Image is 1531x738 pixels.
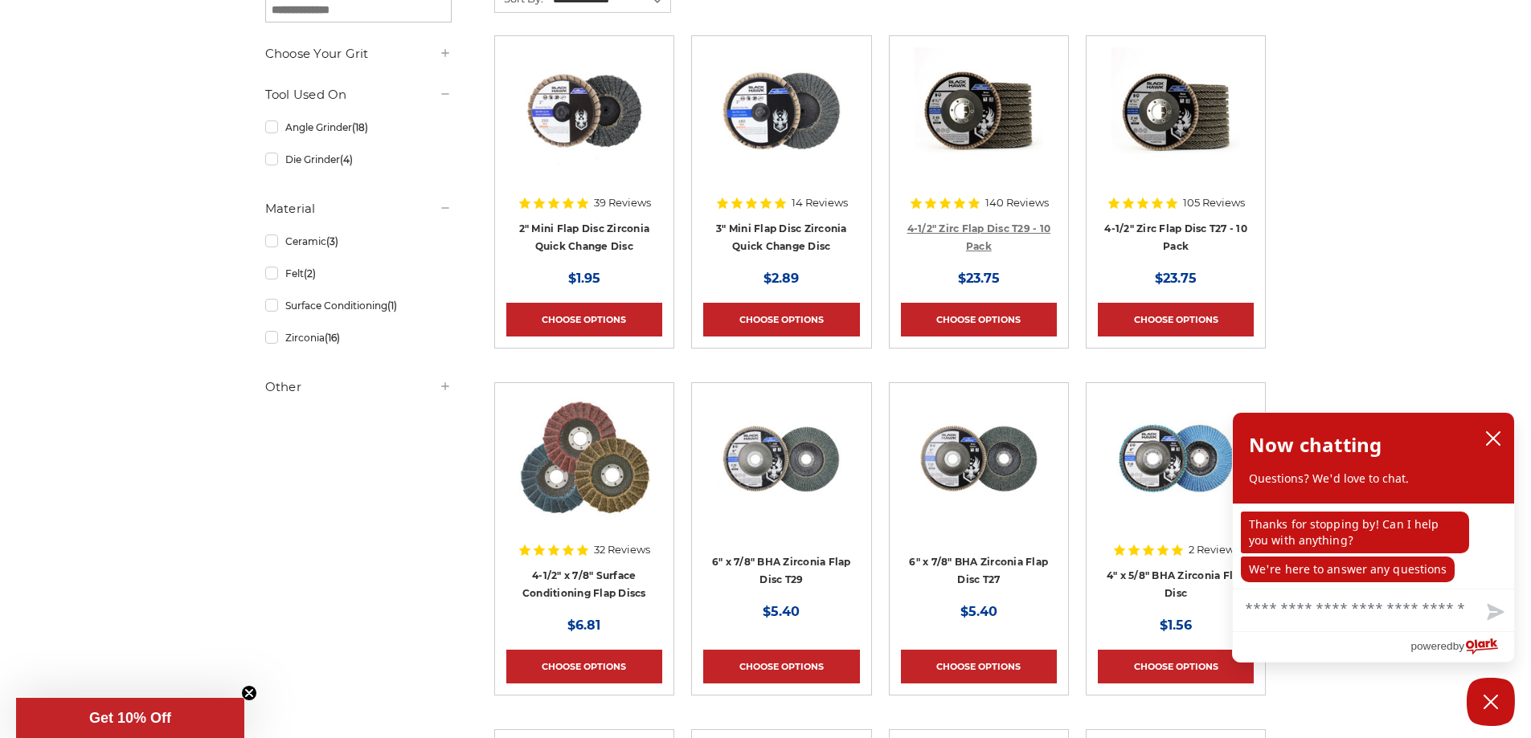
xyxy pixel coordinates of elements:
span: 2 Reviews [1189,544,1239,555]
h5: Tool Used On [265,85,452,104]
a: Choose Options [1098,650,1254,683]
p: Thanks for stopping by! Can I help you with anything? [1241,512,1469,553]
span: 32 Reviews [594,544,650,555]
button: Close teaser [241,685,257,701]
span: (18) [352,121,368,133]
span: $5.40 [960,604,997,619]
img: BHA 3" Quick Change 60 Grit Flap Disc for Fine Grinding and Finishing [717,47,845,176]
img: 4-inch BHA Zirconia flap disc with 40 grit designed for aggressive metal sanding and grinding [1111,394,1240,523]
span: (16) [325,332,340,344]
h2: Now chatting [1249,429,1382,461]
a: Choose Options [901,650,1057,683]
img: Black Hawk Abrasives 2-inch Zirconia Flap Disc with 60 Grit Zirconia for Smooth Finishing [520,47,649,176]
span: 140 Reviews [985,198,1049,208]
p: Questions? We'd love to chat. [1249,471,1498,487]
a: 4-1/2" Zirc Flap Disc T27 - 10 Pack [1104,222,1247,253]
a: 2" Mini Flap Disc Zirconia Quick Change Disc [519,222,650,253]
span: $1.56 [1160,618,1192,633]
div: Get 10% OffClose teaser [16,698,244,738]
a: Angle Grinder [265,113,452,141]
img: 4.5" Black Hawk Zirconia Flap Disc 10 Pack [915,47,1043,176]
button: close chatbox [1480,426,1506,451]
span: (4) [340,153,353,165]
a: 4-1/2" Zirc Flap Disc T29 - 10 Pack [907,222,1051,253]
a: 4" x 5/8" BHA Zirconia Flap Disc [1107,569,1246,600]
div: olark chatbox [1232,412,1515,663]
a: 4-1/2" x 7/8" Surface Conditioning Flap Discs [522,569,646,600]
span: powered [1410,636,1452,656]
span: (1) [387,300,397,312]
div: chat [1233,504,1514,589]
a: Black Hawk 6 inch T29 coarse flap discs, 36 grit for efficient material removal [703,394,859,550]
a: Black Hawk Abrasives 2-inch Zirconia Flap Disc with 60 Grit Zirconia for Smooth Finishing [506,47,662,203]
a: 4.5" Black Hawk Zirconia Flap Disc 10 Pack [901,47,1057,203]
a: Choose Options [703,650,859,683]
a: Choose Options [506,303,662,336]
a: Surface Conditioning [265,292,452,320]
span: 14 Reviews [792,198,848,208]
a: 4-inch BHA Zirconia flap disc with 40 grit designed for aggressive metal sanding and grinding [1098,394,1254,550]
img: Scotch brite flap discs [518,394,650,523]
a: 6" x 7/8" BHA Zirconia Flap Disc T27 [909,556,1048,586]
a: Felt [265,259,452,287]
a: Choose Options [703,303,859,336]
span: 105 Reviews [1183,198,1245,208]
span: $2.89 [763,271,799,286]
img: Black Hawk 4-1/2" x 7/8" Flap Disc Type 27 - 10 Pack [1111,47,1240,176]
span: $23.75 [958,271,1000,286]
span: $6.81 [567,618,600,633]
a: Ceramic [265,227,452,255]
span: Get 10% Off [89,710,171,726]
a: 3" Mini Flap Disc Zirconia Quick Change Disc [716,222,847,253]
span: 39 Reviews [594,198,651,208]
a: Black Hawk 4-1/2" x 7/8" Flap Disc Type 27 - 10 Pack [1098,47,1254,203]
h5: Other [265,377,452,397]
a: Coarse 36 grit BHA Zirconia flap disc, 6-inch, flat T27 for aggressive material removal [901,394,1057,550]
span: $1.95 [568,271,600,286]
a: Powered by Olark [1410,632,1514,662]
a: Zirconia [265,324,452,352]
img: Coarse 36 grit BHA Zirconia flap disc, 6-inch, flat T27 for aggressive material removal [915,394,1043,523]
span: $23.75 [1155,271,1197,286]
button: Close Chatbox [1467,678,1515,726]
a: Die Grinder [265,145,452,173]
img: Black Hawk 6 inch T29 coarse flap discs, 36 grit for efficient material removal [717,394,845,523]
span: $5.40 [763,604,800,619]
span: (3) [326,235,338,247]
a: 6" x 7/8" BHA Zirconia Flap Disc T29 [712,556,851,586]
a: BHA 3" Quick Change 60 Grit Flap Disc for Fine Grinding and Finishing [703,47,859,203]
span: (2) [304,267,316,279]
a: Choose Options [901,303,1057,336]
span: by [1453,636,1464,656]
h5: Choose Your Grit [265,44,452,63]
a: Choose Options [1098,303,1254,336]
button: Send message [1474,594,1514,631]
h5: Material [265,199,452,218]
a: Choose Options [506,650,662,683]
a: Scotch brite flap discs [506,394,662,550]
p: We're here to answer any questions [1241,557,1455,582]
